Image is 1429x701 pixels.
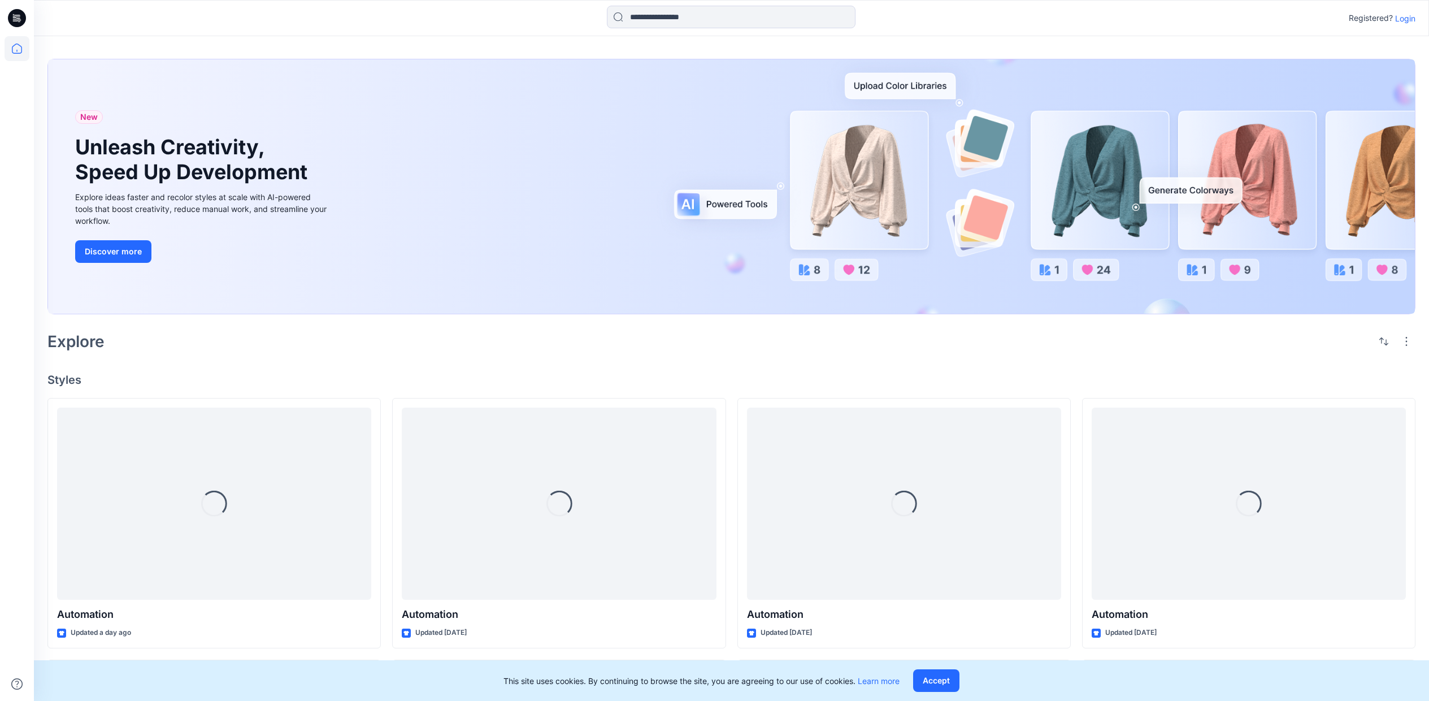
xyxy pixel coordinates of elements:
a: Learn more [858,676,900,686]
h1: Unleash Creativity, Speed Up Development [75,135,312,184]
h4: Styles [47,373,1415,387]
div: Explore ideas faster and recolor styles at scale with AI-powered tools that boost creativity, red... [75,191,329,227]
a: Discover more [75,240,329,263]
p: Updated [DATE] [415,627,467,639]
p: Updated a day ago [71,627,131,639]
p: Automation [57,607,371,622]
p: Automation [402,607,716,622]
p: Automation [1092,607,1406,622]
p: This site uses cookies. By continuing to browse the site, you are agreeing to our use of cookies. [503,675,900,687]
button: Discover more [75,240,151,263]
p: Updated [DATE] [1105,627,1157,639]
button: Accept [913,669,959,692]
p: Login [1395,12,1415,24]
span: New [80,110,98,124]
h2: Explore [47,332,105,350]
p: Automation [747,607,1061,622]
p: Updated [DATE] [761,627,812,639]
p: Registered? [1349,11,1393,25]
